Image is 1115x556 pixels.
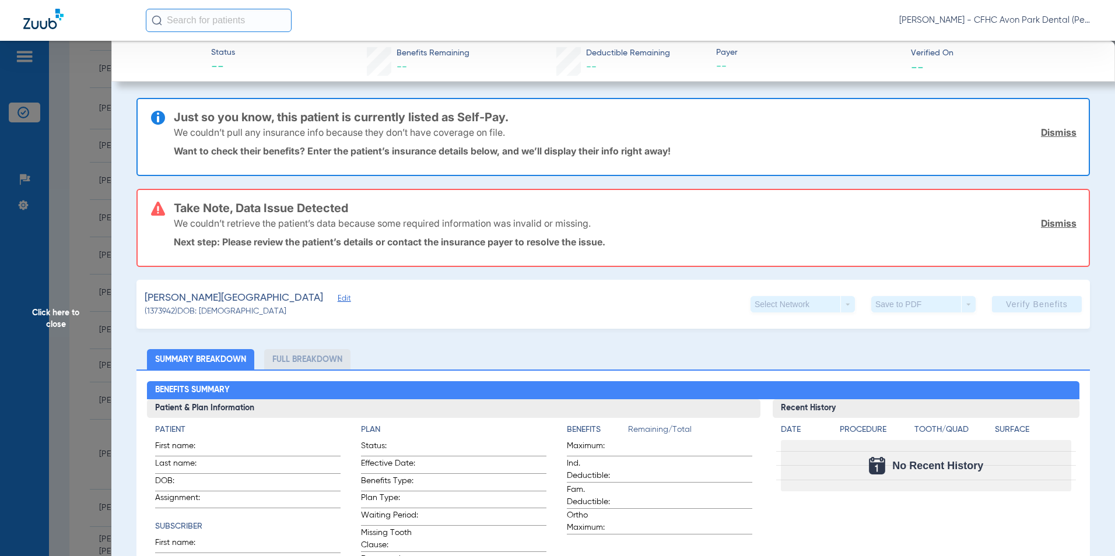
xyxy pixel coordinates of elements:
p: Next step: Please review the patient’s details or contact the insurance payer to resolve the issue. [174,236,1077,248]
span: Fam. Deductible: [567,484,624,508]
span: Maximum: [567,440,624,456]
span: Missing Tooth Clause: [361,527,418,551]
h2: Benefits Summary [147,381,1080,400]
h4: Procedure [840,424,910,436]
li: Full Breakdown [264,349,350,370]
span: Payer [716,47,901,59]
span: -- [586,62,597,72]
span: First name: [155,440,212,456]
h4: Date [781,424,830,436]
app-breakdown-title: Surface [995,424,1071,440]
h4: Tooth/Quad [914,424,991,436]
span: Waiting Period: [361,509,418,525]
a: Dismiss [1041,217,1077,229]
span: Benefits Remaining [397,47,469,59]
h3: Take Note, Data Issue Detected [174,202,1077,214]
span: Ind. Deductible: [567,458,624,482]
a: Dismiss [1041,126,1077,138]
h4: Patient [155,424,341,436]
h4: Surface [995,424,1071,436]
span: (1373942) DOB: [DEMOGRAPHIC_DATA] [145,305,286,318]
img: error-icon [151,202,165,216]
app-breakdown-title: Benefits [567,424,628,440]
span: Effective Date: [361,458,418,473]
img: Zuub Logo [23,9,64,29]
h4: Subscriber [155,520,341,533]
iframe: Chat Widget [1057,500,1115,556]
span: DOB: [155,475,212,491]
span: -- [211,59,235,76]
span: Edit [338,294,348,305]
app-breakdown-title: Procedure [840,424,910,440]
span: Ortho Maximum: [567,509,624,534]
span: -- [397,62,407,72]
p: We couldn’t pull any insurance info because they don’t have coverage on file. [174,126,505,138]
span: Status [211,47,235,59]
span: First name: [155,537,212,553]
span: Deductible Remaining [586,47,670,59]
h3: Recent History [773,399,1079,418]
h3: Patient & Plan Information [147,399,761,418]
span: Status: [361,440,418,456]
h4: Benefits [567,424,628,436]
img: Calendar [869,457,885,474]
span: -- [716,59,901,74]
h4: Plan [361,424,546,436]
input: Search for patients [146,9,292,32]
p: Want to check their benefits? Enter the patient’s insurance details below, and we’ll display thei... [174,145,1077,157]
p: We couldn’t retrieve the patient’s data because some required information was invalid or missing. [174,217,591,229]
span: Plan Type: [361,492,418,508]
span: [PERSON_NAME] - CFHC Avon Park Dental (Peds) [899,15,1092,26]
span: Assignment: [155,492,212,508]
img: Search Icon [152,15,162,26]
span: Benefits Type: [361,475,418,491]
span: Last name: [155,458,212,473]
img: info-icon [151,111,165,125]
span: -- [911,61,924,73]
span: Verified On [911,47,1096,59]
app-breakdown-title: Tooth/Quad [914,424,991,440]
span: No Recent History [892,460,983,471]
app-breakdown-title: Date [781,424,830,440]
span: [PERSON_NAME][GEOGRAPHIC_DATA] [145,291,323,305]
li: Summary Breakdown [147,349,254,370]
span: Remaining/Total [628,424,752,440]
h3: Just so you know, this patient is currently listed as Self-Pay. [174,111,1077,123]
